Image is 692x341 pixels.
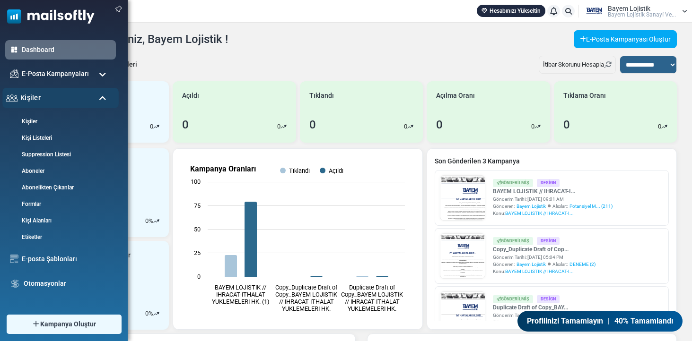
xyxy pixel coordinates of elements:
[190,164,256,173] text: Kampanya Oranları
[194,249,201,256] text: 25
[493,312,596,319] div: Gönderim Tarihi: [DATE] 04:58 PM
[109,318,196,326] span: ayrıca talebinize istinaden
[505,269,574,274] span: BAYEM LOJISTIK // IHRACAT-I...
[493,179,533,187] div: Gönderilmiş
[182,116,189,133] div: 0
[5,134,114,142] a: Kişi Listeleri
[493,261,596,268] div: Gönderen: Alıcılar::
[404,122,407,131] p: 0
[150,122,153,131] p: 0
[569,261,596,268] a: DENEME (2)
[436,116,443,133] div: 0
[22,69,89,79] span: E-Posta Kampanyaları
[435,156,669,166] a: Son Gönderilen 3 Kampanya
[517,311,683,332] a: Profilinizi Tamamlayın | 40% Tamamlandı
[5,216,114,225] a: Kişi Alanları
[145,309,149,318] p: 0
[48,286,378,294] span: Ayrıca ön nakliyeyi öz mal ve bünyemizde kiralık olarak çalıştırdığımız araçlarımız ile yapmaktayız.
[5,264,322,285] p: rekabetçi navlun fiyatlarımız ile çalıştığınız destinasyonlara, en uygun ve kaliteli hizmeti suna...
[5,190,421,201] p: {(first_name)} {(last_name)} [PERSON_NAME],
[5,243,322,264] p: Türkiye'nin her yerinden ihracat yüklerinizi ve Dünya'nın her yerinden ithalat yüklerinizi güveni...
[145,216,149,226] p: 0
[604,61,612,68] a: Refresh Stats
[493,203,613,210] div: Gönderen: Alıcılar::
[493,196,613,203] div: Gönderim Tarihi: [DATE] 09:01 AM
[196,318,317,326] span: emtia yük sigortası yapabilmekteyiz.
[563,91,606,101] span: Tıklama Oranı
[5,243,421,254] p: Tüm Dünya limanları ile aktif çalışmaktayız,
[277,122,280,131] p: 0
[537,295,560,303] div: Design
[527,315,603,327] span: Profilinizi Tamamlayın
[182,91,199,101] span: Açıldı
[181,156,414,322] svg: Kampanya Oranları
[5,254,421,264] p: Türkiye'nin her yerinden ihracat yüklerinizi ve Dünya'nın her yerinden ithalat yüklerinizi güveni...
[32,213,394,221] span: Yeni haftada bol satışlar dileriz, güncel taleplerinize memnuniyet ile navlun çalışması yapmak is...
[608,5,650,12] span: Bayem Lojistik
[614,315,673,327] span: 40% Tamamlandı
[493,245,596,254] a: Copy_Duplicate Draft of Cop...
[505,211,574,216] span: BAYEM LOJISTIK // IHRACAT-I...
[289,167,310,174] text: Tıklandı
[5,158,322,169] p: {(first_name)} {(last_name)} [PERSON_NAME],
[114,165,311,183] strong: İYİ HAFTALAR DİLERİZ...
[20,93,41,103] span: Kişiler
[608,315,610,327] span: |
[145,216,159,226] div: %
[569,203,613,210] a: Potansiyel M... (211)
[197,273,201,280] text: 0
[5,200,114,208] a: Formlar
[493,295,533,303] div: Gönderilmiş
[582,4,605,18] img: User Logo
[10,255,18,263] img: email-templates-icon.svg
[10,45,18,54] img: dashboard-icon-active.svg
[309,116,316,133] div: 0
[10,278,20,289] img: workflow.svg
[537,179,560,187] div: Design
[145,309,159,318] div: %
[6,202,321,220] span: hacimli ve hedefli işlerinizde ise firmanıza özel kontratlar sağlayıp firmanıza özel navlun tanım...
[563,116,570,133] div: 0
[436,91,475,101] span: Açılma Oranı
[40,319,96,329] span: Kampanya Oluştur
[493,319,596,326] div: Gönderen: Alıcılar::
[194,202,201,209] text: 75
[5,233,114,241] a: Etiketler
[46,33,228,46] h4: Tekrar hoş geldiniz, Bayem Lojistik !
[53,307,373,315] span: Firmamız ile taşınan her konteyner FFL sigorta poliçesi ile ekstra teminat altında korunmaktadır,
[22,45,111,55] a: Dashboard
[493,210,613,217] div: Konu:
[5,264,421,275] p: rekabetçi navlun fiyatlarımız ile çalıştığınız destinasyonlara, en uygun ve kaliteli hizmeti suna...
[65,133,261,151] strong: İYİ HAFTALAR DİLERİZ...
[5,54,421,55] table: divider
[539,56,616,74] div: İtibar Skorunu Hesapla
[493,303,596,312] a: Duplicate Draft of Copy_BAY...
[517,261,546,268] span: Bayem Lojistik
[5,117,114,126] a: Kişiler
[5,150,114,159] a: Suppression Listesi
[5,232,322,243] p: Tüm Dünya limanları ile aktif çalışmaktayız,
[574,30,677,48] a: E-Posta Kampanyası Oluştur
[11,180,316,199] span: Yeni haftada bol satışlar dileriz, güncel taleplerinize memnuniyet ile navlun çalışması yapmak is...
[26,223,400,231] span: hacimli ve hedefli işlerinizde ise firmanıza özel kontratlar sağlayıp firmanıza özel navlun tanım...
[341,284,403,312] text: Duplicate Draft of Copy_BAYEM LOJISTIK // IHRACAT-ITHALAT YUKLEMELERI HK.
[493,254,596,261] div: Gönderim Tarihi: [DATE] 05:04 PM
[212,284,269,305] text: BAYEM LOJISTIK // IHRACAT-ITHALAT YUKLEMELERI HK. (1)
[191,178,201,185] text: 100
[537,237,560,245] div: Design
